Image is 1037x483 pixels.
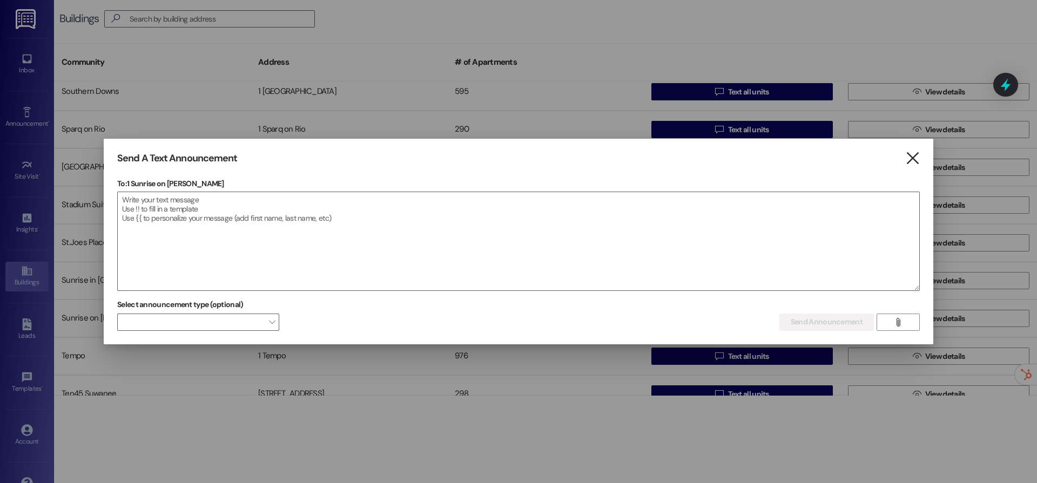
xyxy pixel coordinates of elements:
i:  [905,153,920,164]
h3: Send A Text Announcement [117,152,237,165]
label: Select announcement type (optional) [117,296,244,313]
span: Send Announcement [791,316,863,328]
button: Send Announcement [779,314,874,331]
p: To: 1 Sunrise on [PERSON_NAME] [117,178,920,189]
i:  [894,318,902,326]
